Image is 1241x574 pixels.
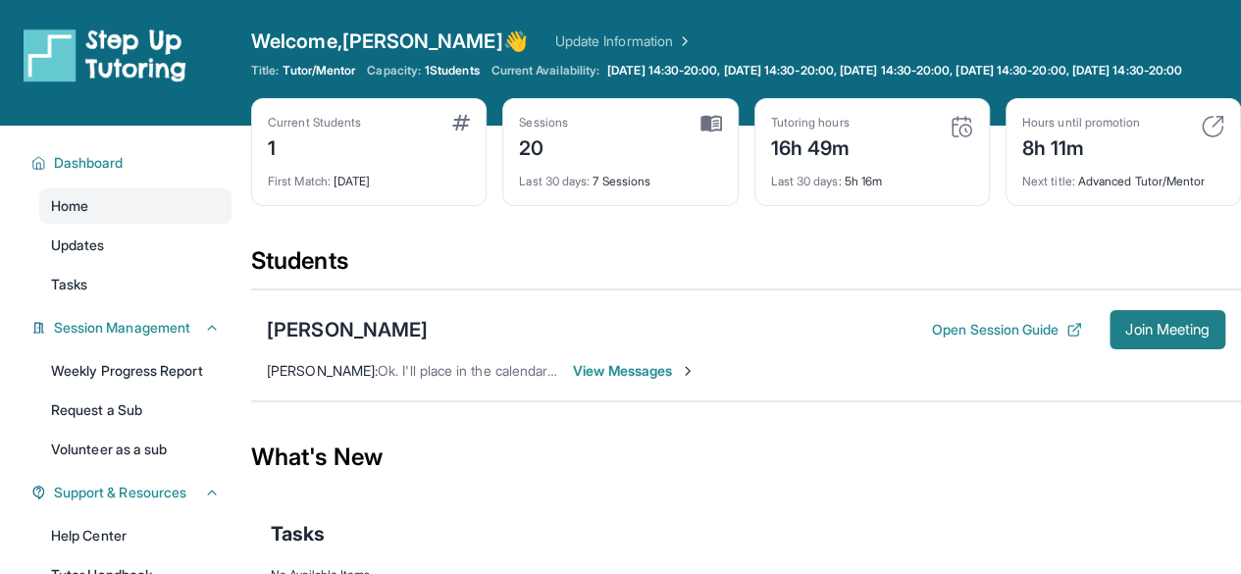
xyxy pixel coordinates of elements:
span: [PERSON_NAME] : [267,362,378,379]
div: [DATE] [268,162,470,189]
span: Last 30 days : [519,174,590,188]
div: 7 Sessions [519,162,721,189]
div: Tutoring hours [771,115,851,130]
a: Request a Sub [39,392,232,428]
div: Students [251,245,1241,288]
a: Update Information [555,31,693,51]
button: Session Management [46,318,220,338]
span: [DATE] 14:30-20:00, [DATE] 14:30-20:00, [DATE] 14:30-20:00, [DATE] 14:30-20:00, [DATE] 14:30-20:00 [607,63,1182,78]
span: Home [51,196,88,216]
div: Current Students [268,115,361,130]
a: Updates [39,228,232,263]
span: Next title : [1022,174,1075,188]
span: Join Meeting [1125,324,1210,336]
a: Tasks [39,267,232,302]
span: Title: [251,63,279,78]
span: Tasks [51,275,87,294]
img: card [1201,115,1224,138]
button: Dashboard [46,153,220,173]
div: 5h 16m [771,162,973,189]
img: card [700,115,722,132]
img: card [950,115,973,138]
span: Session Management [54,318,190,338]
div: 16h 49m [771,130,851,162]
img: Chevron-Right [680,363,696,379]
span: First Match : [268,174,331,188]
div: 20 [519,130,568,162]
div: Advanced Tutor/Mentor [1022,162,1224,189]
span: Last 30 days : [771,174,842,188]
span: Welcome, [PERSON_NAME] 👋 [251,27,528,55]
span: Tasks [271,520,325,548]
a: [DATE] 14:30-20:00, [DATE] 14:30-20:00, [DATE] 14:30-20:00, [DATE] 14:30-20:00, [DATE] 14:30-20:00 [603,63,1186,78]
span: 1 Students [425,63,480,78]
span: Capacity: [367,63,421,78]
div: Sessions [519,115,568,130]
span: Support & Resources [54,483,186,502]
img: Chevron Right [673,31,693,51]
a: Help Center [39,518,232,553]
button: Open Session Guide [932,320,1082,339]
div: [PERSON_NAME] [267,316,428,343]
span: Dashboard [54,153,124,173]
span: View Messages [573,361,696,381]
div: 1 [268,130,361,162]
span: Tutor/Mentor [283,63,355,78]
button: Join Meeting [1110,310,1225,349]
div: 8h 11m [1022,130,1140,162]
span: Updates [51,235,105,255]
a: Home [39,188,232,224]
img: logo [24,27,186,82]
span: Current Availability: [491,63,599,78]
a: Volunteer as a sub [39,432,232,467]
div: What's New [251,414,1241,500]
button: Support & Resources [46,483,220,502]
img: card [452,115,470,130]
span: Ok. I'll place in the calendar for 5pm [DATE]. Thanks. [378,362,702,379]
a: Weekly Progress Report [39,353,232,389]
div: Hours until promotion [1022,115,1140,130]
